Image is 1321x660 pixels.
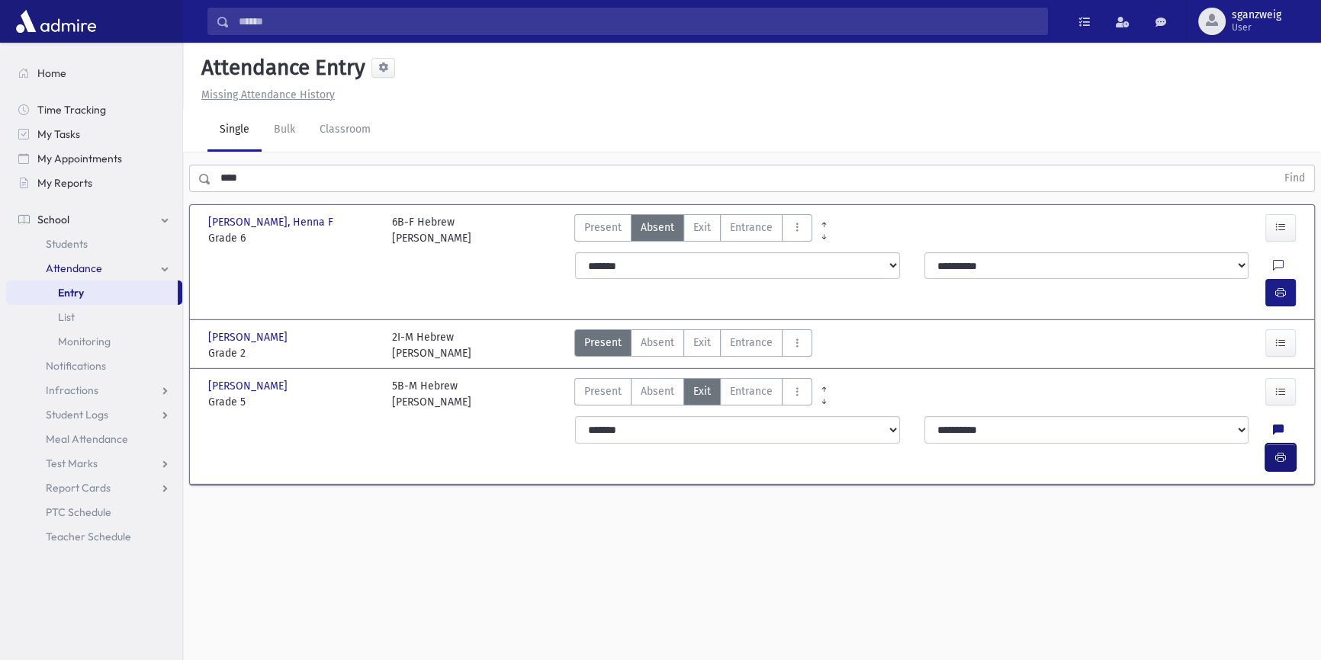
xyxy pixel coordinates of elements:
a: Classroom [307,109,383,152]
a: Home [6,61,182,85]
div: 6B-F Hebrew [PERSON_NAME] [392,214,471,246]
a: My Appointments [6,146,182,171]
span: Present [584,219,622,235]
a: PTC Schedule [6,500,182,524]
a: Report Cards [6,476,182,500]
button: Find [1275,165,1314,191]
span: Grade 2 [208,345,377,361]
span: Absent [641,383,674,399]
a: Notifications [6,354,182,378]
span: sganzweig [1232,9,1281,21]
span: Exit [693,335,711,351]
a: Test Marks [6,451,182,476]
a: Missing Attendance History [195,88,335,101]
span: Meal Attendance [46,432,128,446]
span: Grade 5 [208,394,377,410]
div: AttTypes [574,214,812,246]
span: Absent [641,219,674,235]
span: Home [37,66,66,80]
span: [PERSON_NAME] [208,378,291,394]
span: Test Marks [46,457,98,470]
h5: Attendance Entry [195,55,365,81]
a: School [6,207,182,232]
span: Entrance [730,219,773,235]
span: [PERSON_NAME] [208,329,291,345]
a: Student Logs [6,402,182,427]
span: My Reports [37,176,92,190]
a: Infractions [6,378,182,402]
a: Meal Attendance [6,427,182,451]
span: [PERSON_NAME], Henna F [208,214,336,230]
a: Students [6,232,182,256]
span: Grade 6 [208,230,377,246]
span: Exit [693,219,711,235]
a: Bulk [262,109,307,152]
a: Attendance [6,256,182,280]
span: Present [584,335,622,351]
a: My Reports [6,171,182,195]
a: Entry [6,280,178,305]
img: AdmirePro [12,6,100,37]
span: My Tasks [37,127,80,141]
input: Search [230,8,1047,35]
span: Infractions [46,383,98,397]
span: Exit [693,383,711,399]
span: Time Tracking [37,103,106,117]
span: Monitoring [58,335,111,348]
span: Entrance [730,335,773,351]
a: Single [207,109,262,152]
div: 2I-M Hebrew [PERSON_NAME] [392,329,471,361]
span: Entrance [730,383,773,399]
div: AttTypes [574,378,812,410]
span: Students [46,237,88,251]
a: Teacher Schedule [6,524,182,549]
span: User [1232,21,1281,34]
span: Absent [641,335,674,351]
a: Monitoring [6,329,182,354]
span: My Appointments [37,152,122,165]
span: Teacher Schedule [46,530,131,543]
span: Student Logs [46,408,108,421]
span: Notifications [46,359,106,373]
a: Time Tracking [6,98,182,122]
span: Present [584,383,622,399]
span: Entry [58,286,84,300]
span: List [58,310,75,324]
div: 5B-M Hebrew [PERSON_NAME] [392,378,471,410]
span: School [37,213,69,226]
span: Report Cards [46,481,111,495]
span: Attendance [46,261,102,275]
u: Missing Attendance History [201,88,335,101]
a: My Tasks [6,122,182,146]
div: AttTypes [574,329,812,361]
a: List [6,305,182,329]
span: PTC Schedule [46,505,111,519]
